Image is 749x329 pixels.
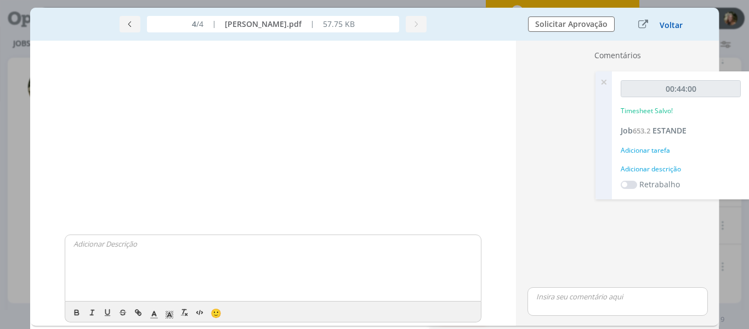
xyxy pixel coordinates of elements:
[208,306,223,319] button: 🙂
[523,49,712,65] div: Comentários
[621,106,673,116] p: Timesheet Salvo!
[639,179,680,190] label: Retrabalho
[621,146,741,155] div: Adicionar tarefa
[162,306,177,319] span: Cor de Fundo
[633,126,650,136] span: 653.2
[146,306,162,319] span: Cor do Texto
[621,125,686,136] a: Job653.2ESTANDE
[652,125,686,136] span: ESTANDE
[211,307,222,319] span: 🙂
[621,164,741,174] div: Adicionar descrição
